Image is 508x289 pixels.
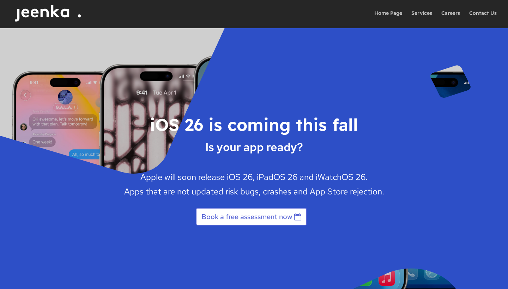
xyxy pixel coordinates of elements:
[374,11,402,26] a: Home Page
[196,208,307,225] a: Book a free assessment now
[116,186,392,197] p: Apps that are not updated risk bugs, crashes and App Store rejection.
[116,140,392,171] span: Is your app ready?
[411,11,432,26] a: Services
[441,11,460,26] a: Careers
[116,113,392,140] h1: iOS 26 is coming this fall
[116,171,392,186] p: Apple will soon release iOS 26, iPadOS 26 and iWatchOS 26.
[469,11,497,26] a: Contact Us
